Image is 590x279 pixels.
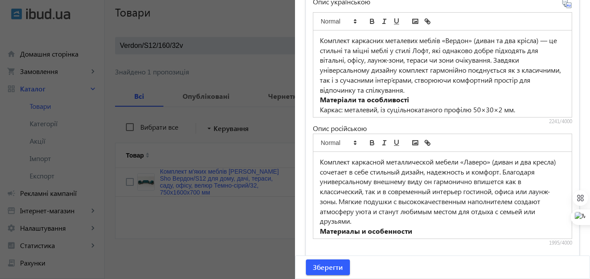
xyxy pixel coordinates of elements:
button: link [421,16,434,27]
span: Опис російською [313,124,367,133]
p: Комплект каркасних металевих меблів «Вердон» (диван та два крісла) — це стильні та міцні меблі у ... [320,36,565,95]
p: Комплект каркасной металлической мебели «Лаверо» (диван и два кресла) сочетает в себе стильный ди... [320,157,565,226]
strong: Матеріали та особливості [320,95,409,104]
span: Зберегти [313,262,343,272]
p: Покриття: порошкове фарбування із запіканням у камері (антикорозійний захист, стійкість до подряп... [320,115,565,134]
button: image [409,16,421,27]
button: bold [366,138,378,148]
button: link [421,138,434,148]
p: Каркас: металевий, із суцільнокатаного профілю 50×30×2 мм. [320,105,565,115]
button: Зберегти [306,259,350,275]
button: italic [378,138,390,148]
button: italic [378,16,390,27]
button: bold [366,16,378,27]
button: image [409,138,421,148]
button: underline [390,138,403,148]
strong: Материалы и особенности [320,226,412,235]
p: Металлический каркас из цельнокатаного профиля 50×30×2 мм, способный выдерживать нагрузку до 200 ... [320,236,565,256]
button: underline [390,16,403,27]
div: 2241/4000 [313,118,572,125]
div: 1995/4000 [313,239,572,246]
